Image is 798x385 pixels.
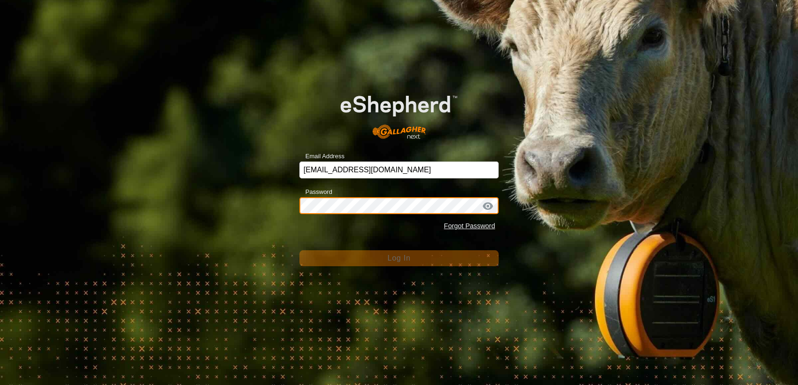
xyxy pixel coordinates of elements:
[299,162,499,178] input: Email Address
[319,79,479,147] img: E-shepherd Logo
[299,250,499,266] button: Log In
[299,187,332,197] label: Password
[444,222,495,230] a: Forgot Password
[387,254,410,262] span: Log In
[299,152,344,161] label: Email Address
